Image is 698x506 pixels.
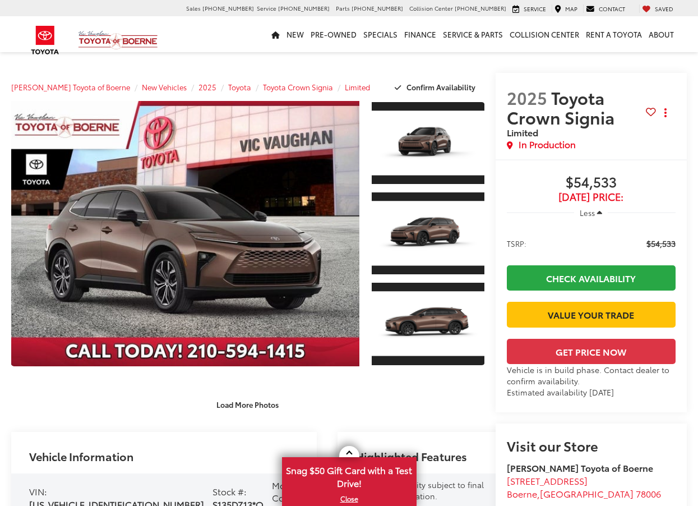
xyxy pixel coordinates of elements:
[272,479,299,504] span: Model Code:
[507,438,676,453] h2: Visit our Store
[507,461,653,474] strong: [PERSON_NAME] Toyota of Boerne
[372,101,484,185] a: Expand Photo 1
[580,208,595,218] span: Less
[583,16,645,52] a: Rent a Toyota
[639,4,676,13] a: My Saved Vehicles
[142,82,187,92] a: New Vehicles
[599,4,625,13] span: Contact
[507,474,588,487] span: [STREET_ADDRESS]
[507,191,676,203] span: [DATE] Price:
[507,487,537,500] span: Boerne
[24,22,66,58] img: Toyota
[371,111,485,175] img: 2025 Toyota Toyota Crown Signia Limited
[372,282,484,366] a: Expand Photo 3
[371,201,485,266] img: 2025 Toyota Toyota Crown Signia Limited
[268,16,283,52] a: Home
[278,4,330,12] span: [PHONE_NUMBER]
[401,16,440,52] a: Finance
[507,85,618,129] span: Toyota Crown Signia
[646,238,676,249] span: $54,533
[507,174,676,191] span: $54,533
[507,474,661,500] a: [STREET_ADDRESS] Boerne,[GEOGRAPHIC_DATA] 78006
[209,395,286,415] button: Load More Photos
[524,4,546,13] span: Service
[212,485,247,498] span: Stock #:
[29,485,47,498] span: VIN:
[540,487,634,500] span: [GEOGRAPHIC_DATA]
[645,16,677,52] a: About
[636,487,661,500] span: 78006
[583,4,628,13] a: Contact
[263,82,333,92] a: Toyota Crown Signia
[409,4,453,12] span: Collision Center
[360,16,401,52] a: Specials
[507,265,676,291] a: Check Availability
[307,16,360,52] a: Pre-Owned
[507,487,661,500] span: ,
[283,458,415,493] span: Snag $50 Gift Card with a Test Drive!
[8,100,363,367] img: 2025 Toyota Toyota Crown Signia Limited
[198,82,216,92] a: 2025
[519,138,576,151] span: In Production
[186,4,201,12] span: Sales
[29,450,133,462] h2: Vehicle Information
[506,16,583,52] a: Collision Center
[257,4,276,12] span: Service
[228,82,251,92] a: Toyota
[507,302,676,327] a: Value Your Trade
[336,4,350,12] span: Parts
[507,85,547,109] span: 2025
[202,4,254,12] span: [PHONE_NUMBER]
[565,4,577,13] span: Map
[664,108,667,117] span: dropdown dots
[371,292,485,356] img: 2025 Toyota Toyota Crown Signia Limited
[507,339,676,364] button: Get Price Now
[507,364,676,398] div: Vehicle is in build phase. Contact dealer to confirm availability. Estimated availability [DATE]
[352,4,403,12] span: [PHONE_NUMBER]
[345,82,370,92] a: Limited
[574,203,608,223] button: Less
[507,126,538,139] span: Limited
[406,82,475,92] span: Confirm Availability
[11,101,359,366] a: Expand Photo 0
[389,77,484,97] button: Confirm Availability
[283,16,307,52] a: New
[656,103,676,123] button: Actions
[552,4,580,13] a: Map
[78,30,158,50] img: Vic Vaughan Toyota of Boerne
[440,16,506,52] a: Service & Parts: Opens in a new tab
[372,191,484,275] a: Expand Photo 2
[655,4,673,13] span: Saved
[507,238,526,249] span: TSRP:
[11,82,130,92] a: [PERSON_NAME] Toyota of Boerne
[510,4,549,13] a: Service
[355,479,484,502] span: Feature availability subject to final vehicle configuration.
[455,4,506,12] span: [PHONE_NUMBER]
